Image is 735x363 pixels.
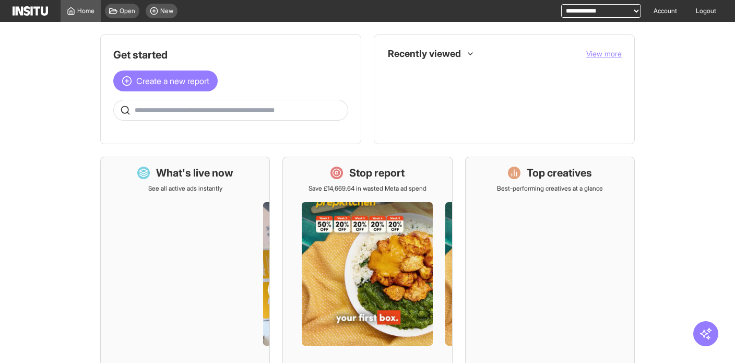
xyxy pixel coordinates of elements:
[410,116,613,125] span: Meta vs TikTok (test)
[410,93,613,102] span: Untitled group 1
[113,71,218,91] button: Create a new report
[349,166,405,180] h1: Stop report
[391,114,404,127] div: Comparison
[120,7,135,15] span: Open
[527,166,592,180] h1: Top creatives
[410,116,476,125] span: Meta vs TikTok (test)
[497,184,603,193] p: Best-performing creatives at a glance
[77,7,94,15] span: Home
[156,166,233,180] h1: What's live now
[410,93,455,102] span: Untitled group 1
[160,7,173,15] span: New
[586,49,622,59] button: View more
[148,184,222,193] p: See all active ads instantly
[391,68,404,81] div: Comparison
[136,75,209,87] span: Create a new report
[391,91,404,104] div: Insights
[586,49,622,58] span: View more
[410,71,613,79] span: Nick testing save as
[410,71,475,79] span: Nick testing save as
[13,6,48,16] img: Logo
[113,48,348,62] h1: Get started
[309,184,426,193] p: Save £14,669.64 in wasted Meta ad spend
